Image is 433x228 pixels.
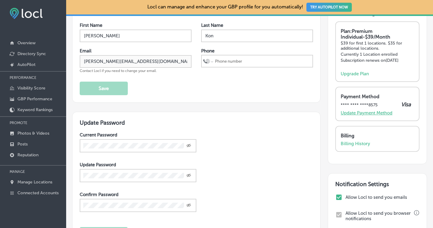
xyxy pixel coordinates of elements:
[186,173,191,178] span: Toggle password visibility
[10,8,43,19] img: fda3e92497d09a02dc62c9cd864e3231.png
[80,82,128,95] button: Save
[345,211,413,221] label: Allow Locl to send you browser notifications
[17,152,38,158] p: Reputation
[17,190,59,195] p: Connected Accounts
[201,30,313,42] input: Enter Last Name
[201,48,214,54] label: Phone
[401,101,411,108] p: Visa
[80,55,192,68] input: Enter Email
[17,86,45,91] p: Visibility Score
[80,119,313,126] h3: Update Password
[17,107,53,112] p: Keyword Rankings
[341,58,414,63] p: Subscription renews on [DATE]
[306,3,352,12] button: TRY AUTOPILOT NOW
[201,23,223,28] label: Last Name
[341,41,414,51] p: $39 for first 1 locations. $35 for additional locations.
[335,181,419,188] h3: Notification Settings
[341,141,370,146] a: Billing History
[80,23,102,28] label: First Name
[17,142,28,147] p: Posts
[414,210,419,216] button: Please check your browser notification settings if you are not able to adjust this field.
[80,162,116,167] label: Update Password
[80,69,157,73] span: Contact Locl if you need to change your email.
[341,133,411,139] p: Billing
[186,143,191,148] span: Toggle password visibility
[17,62,35,67] p: AutoPilot
[214,55,311,67] input: Phone number
[17,180,52,185] p: Manage Locations
[17,51,46,56] p: Directory Sync
[341,110,392,116] a: Update Payment Method
[17,96,52,102] p: GBP Performance
[341,52,414,57] p: Currently 1 Location enrolled
[80,192,118,197] label: Confirm Password
[341,94,411,99] p: Payment Method
[341,28,390,40] strong: Plan: Premium Individual - $39/Month
[345,195,418,200] label: Allow Locl to send you emails
[17,131,49,136] p: Photos & Videos
[186,203,191,208] span: Toggle password visibility
[80,132,117,138] label: Current Password
[341,71,369,77] a: Upgrade Plan
[80,30,192,42] input: Enter First Name
[80,48,91,54] label: Email
[17,40,35,45] p: Overview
